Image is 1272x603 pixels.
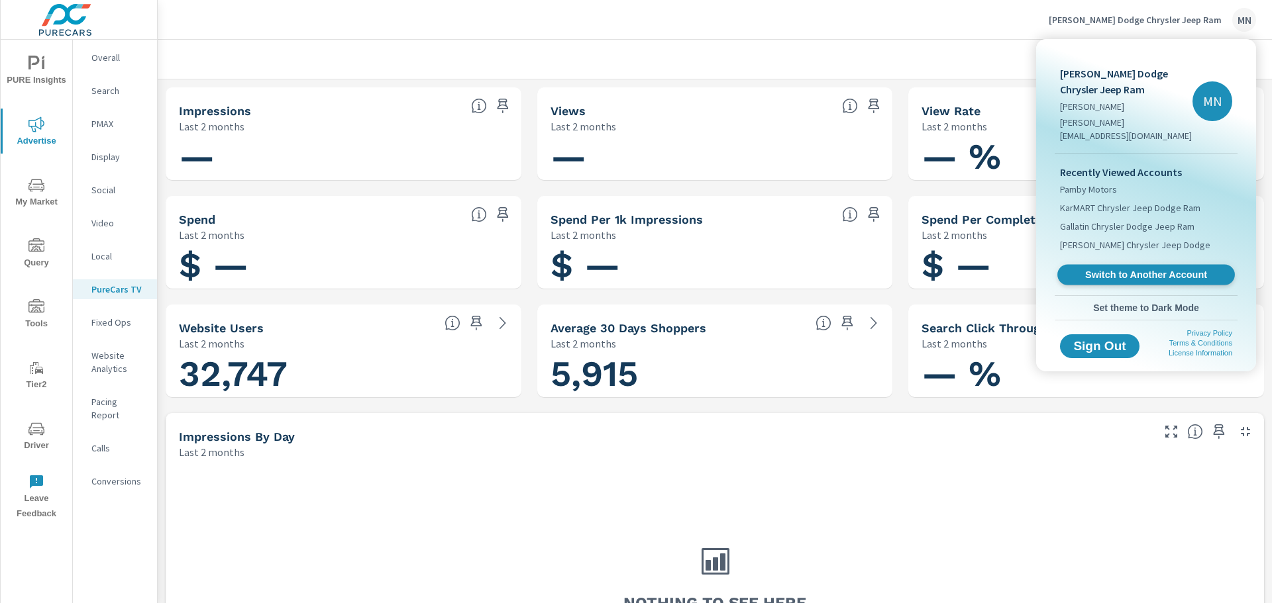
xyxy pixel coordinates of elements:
[1060,116,1192,142] p: [PERSON_NAME][EMAIL_ADDRESS][DOMAIN_NAME]
[1060,334,1139,358] button: Sign Out
[1060,183,1117,196] span: Pamby Motors
[1060,220,1194,233] span: Gallatin Chrysler Dodge Jeep Ram
[1187,329,1232,337] a: Privacy Policy
[1071,340,1129,352] span: Sign Out
[1169,349,1232,357] a: License Information
[1060,201,1200,214] span: KarMART Chrysler Jeep Dodge Ram
[1065,269,1227,281] span: Switch to Another Account
[1169,339,1232,347] a: Terms & Conditions
[1060,238,1210,252] span: [PERSON_NAME] Chrysler Jeep Dodge
[1055,296,1238,320] button: Set theme to Dark Mode
[1192,81,1232,121] div: MN
[1060,302,1232,314] span: Set theme to Dark Mode
[1060,100,1192,113] p: [PERSON_NAME]
[1060,164,1232,180] p: Recently Viewed Accounts
[1060,66,1192,97] p: [PERSON_NAME] Dodge Chrysler Jeep Ram
[1057,265,1235,285] a: Switch to Another Account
